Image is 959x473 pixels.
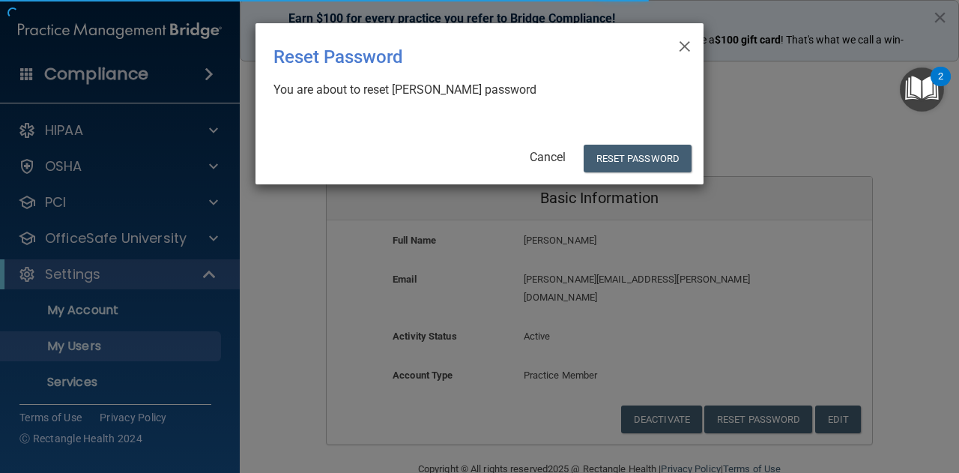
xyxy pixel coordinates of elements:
[938,76,943,96] div: 2
[273,35,624,79] div: Reset Password
[678,29,692,59] span: ×
[584,145,692,172] button: Reset Password
[900,67,944,112] button: Open Resource Center, 2 new notifications
[530,150,566,164] a: Cancel
[273,82,674,98] div: You are about to reset [PERSON_NAME] password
